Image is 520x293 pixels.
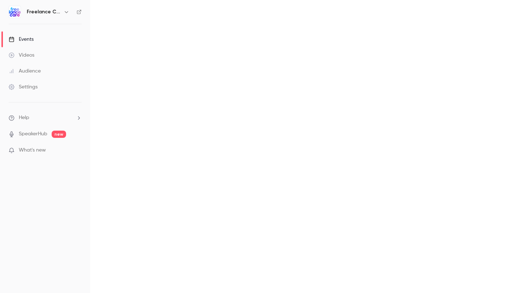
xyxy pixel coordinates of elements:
[9,114,82,122] li: help-dropdown-opener
[9,36,34,43] div: Events
[19,146,46,154] span: What's new
[9,52,34,59] div: Videos
[19,114,29,122] span: Help
[19,130,47,138] a: SpeakerHub
[9,67,41,75] div: Audience
[52,131,66,138] span: new
[9,6,21,18] img: Freelance Care
[9,83,38,91] div: Settings
[27,8,61,16] h6: Freelance Care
